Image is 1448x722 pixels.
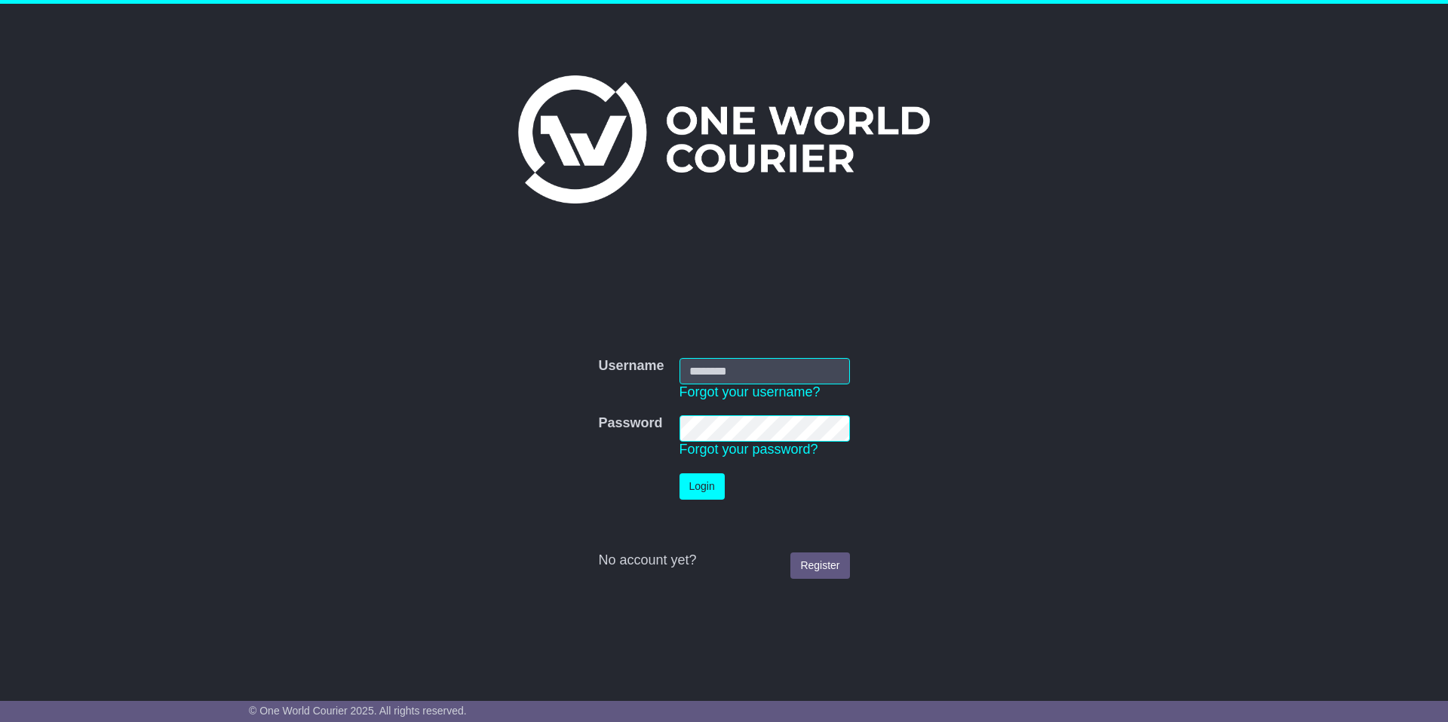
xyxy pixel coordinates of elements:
div: No account yet? [598,552,849,569]
span: © One World Courier 2025. All rights reserved. [249,705,467,717]
a: Register [790,552,849,579]
label: Username [598,358,664,375]
img: One World [518,75,930,203]
a: Forgot your password? [680,442,818,457]
a: Forgot your username? [680,384,821,399]
button: Login [680,473,725,500]
label: Password [598,415,662,432]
